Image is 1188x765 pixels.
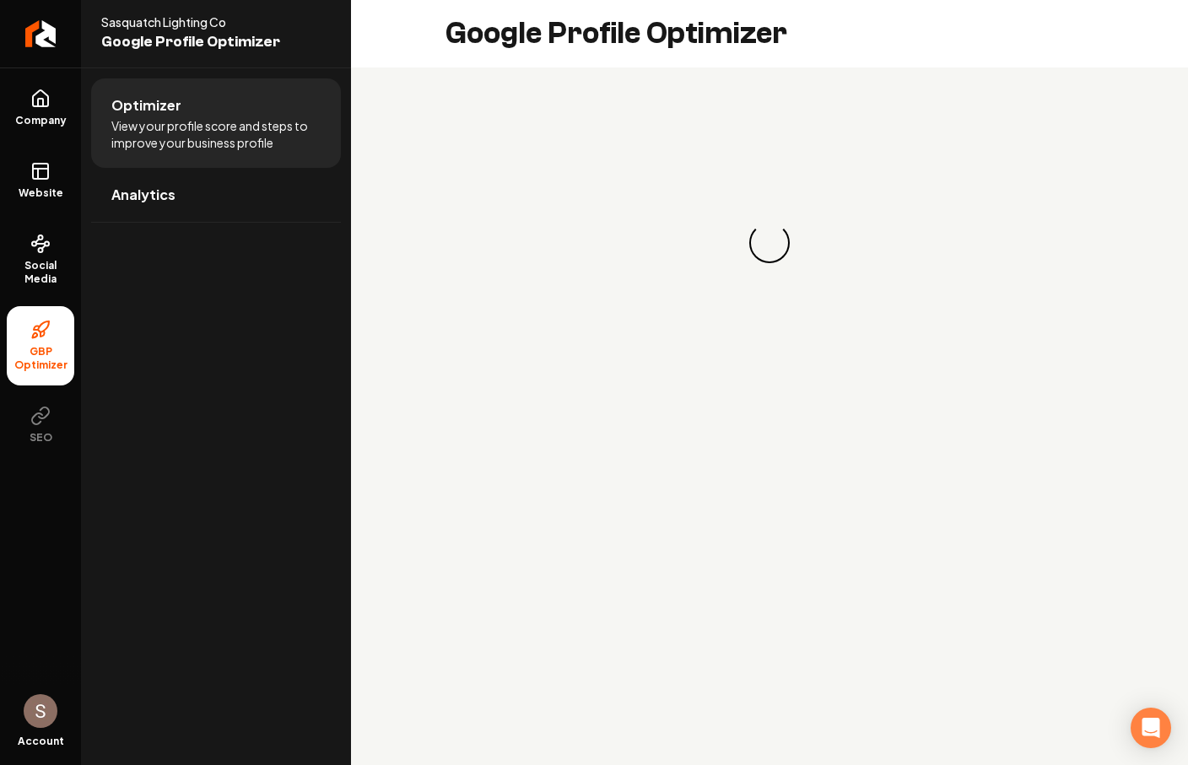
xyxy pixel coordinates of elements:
[7,148,74,213] a: Website
[8,114,73,127] span: Company
[7,259,74,286] span: Social Media
[24,694,57,728] img: Santiago Vásquez
[7,345,74,372] span: GBP Optimizer
[7,392,74,458] button: SEO
[7,220,74,299] a: Social Media
[18,735,64,748] span: Account
[445,17,787,51] h2: Google Profile Optimizer
[7,75,74,141] a: Company
[111,117,321,151] span: View your profile score and steps to improve your business profile
[23,431,59,444] span: SEO
[1131,708,1171,748] div: Open Intercom Messenger
[24,694,57,728] button: Open user button
[25,20,57,47] img: Rebolt Logo
[101,30,290,54] span: Google Profile Optimizer
[111,95,181,116] span: Optimizer
[12,186,70,200] span: Website
[91,168,341,222] a: Analytics
[111,185,175,205] span: Analytics
[101,13,290,30] span: Sasquatch Lighting Co
[742,215,797,271] div: Loading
